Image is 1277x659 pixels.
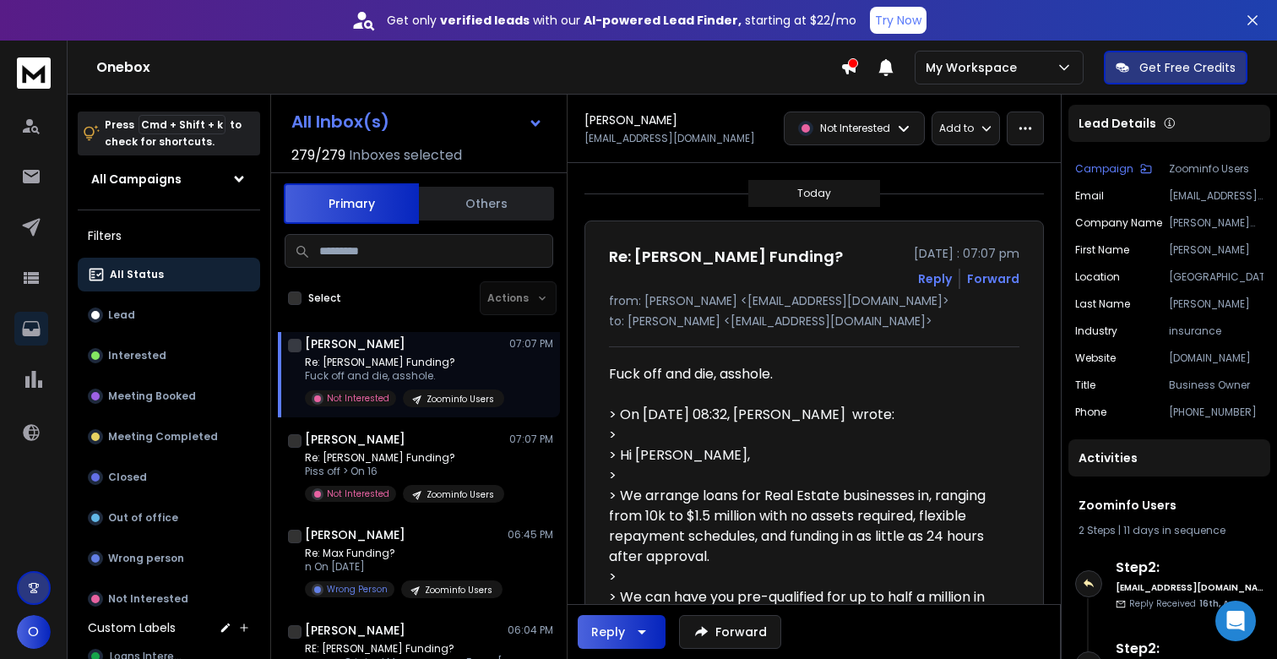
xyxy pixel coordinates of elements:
button: Campaign [1075,162,1152,176]
button: Others [419,185,554,222]
button: Not Interested [78,582,260,616]
h1: [PERSON_NAME] [305,622,405,639]
button: Wrong person [78,542,260,575]
p: Reply Received [1129,597,1241,610]
span: 11 days in sequence [1123,523,1225,537]
h1: Zoominfo Users [1079,497,1260,514]
h1: [PERSON_NAME] [305,431,405,448]
button: Get Free Credits [1104,51,1247,84]
strong: AI-powered Lead Finder, [584,12,742,29]
h3: Filters [78,224,260,248]
h1: Re: [PERSON_NAME] Funding? [609,245,843,269]
h1: All Inbox(s) [291,113,389,130]
p: My Workspace [926,59,1024,76]
button: O [17,615,51,649]
button: All Campaigns [78,162,260,196]
p: Try Now [875,12,921,29]
p: [DATE] : 07:07 pm [914,245,1019,262]
p: Today [797,187,831,200]
p: Meeting Completed [108,430,218,444]
img: logo [17,57,51,89]
p: Zoominfo Users [1169,162,1263,176]
p: location [1075,270,1120,284]
p: [EMAIL_ADDRESS][DOMAIN_NAME] [584,132,755,145]
p: Re: [PERSON_NAME] Funding? [305,451,504,465]
div: | [1079,524,1260,537]
button: Closed [78,460,260,494]
p: from: [PERSON_NAME] <[EMAIL_ADDRESS][DOMAIN_NAME]> [609,292,1019,309]
div: Activities [1068,439,1270,477]
p: Last Name [1075,297,1130,311]
h1: [PERSON_NAME] [305,526,405,543]
p: [GEOGRAPHIC_DATA] [1169,270,1263,284]
span: 2 Steps [1079,523,1116,537]
p: Not Interested [327,392,389,405]
p: [PERSON_NAME] [1169,297,1263,311]
p: Lead Details [1079,115,1156,132]
button: Meeting Completed [78,420,260,454]
button: Primary [284,183,419,224]
p: First Name [1075,243,1129,257]
p: 06:45 PM [508,528,553,542]
p: Wrong Person [327,583,388,596]
p: Phone [1075,406,1106,419]
p: [PHONE_NUMBER] [1169,406,1263,419]
p: [DOMAIN_NAME] [1169,351,1263,365]
p: RE: [PERSON_NAME] Funding? [305,642,508,656]
p: Wrong person [108,552,184,565]
h1: [PERSON_NAME] [584,112,677,128]
p: Meeting Booked [108,389,196,403]
p: Re: [PERSON_NAME] Funding? [305,356,504,369]
p: 07:07 PM [509,337,553,351]
h6: Step 2 : [1116,639,1263,659]
label: Select [308,291,341,305]
p: All Status [110,268,164,281]
h1: Onebox [96,57,840,78]
p: Closed [108,471,147,484]
p: [EMAIL_ADDRESS][DOMAIN_NAME] [1169,189,1263,203]
button: Out of office [78,501,260,535]
p: n On [DATE] [305,560,503,574]
button: Lead [78,298,260,332]
p: Company Name [1075,216,1162,230]
p: Out of office [108,511,178,525]
h3: Inboxes selected [349,145,462,166]
p: Not Interested [327,487,389,500]
p: Get Free Credits [1139,59,1236,76]
p: Zoominfo Users [427,488,494,501]
p: Email [1075,189,1104,203]
span: Cmd + Shift + k [139,115,226,134]
p: industry [1075,324,1117,338]
h1: All Campaigns [91,171,182,188]
p: Re: Max Funding? [305,547,503,560]
p: 06:04 PM [508,624,553,637]
p: Campaign [1075,162,1133,176]
button: All Inbox(s) [278,105,557,139]
button: Reply [578,615,666,649]
strong: verified leads [440,12,530,29]
p: to: [PERSON_NAME] <[EMAIL_ADDRESS][DOMAIN_NAME]> [609,313,1019,329]
p: Not Interested [108,592,188,606]
p: Interested [108,349,166,362]
button: Forward [679,615,781,649]
p: Zoominfo Users [427,393,494,406]
h1: [PERSON_NAME] [305,335,405,352]
p: [PERSON_NAME] Insurance [1169,216,1263,230]
p: Business Owner [1169,379,1263,392]
div: Reply [591,624,625,640]
button: Meeting Booked [78,379,260,413]
button: Interested [78,339,260,373]
p: 07:07 PM [509,433,553,446]
p: title [1075,379,1095,392]
p: insurance [1169,324,1263,338]
p: Not Interested [820,122,890,135]
button: Reply [918,270,952,287]
p: Fuck off and die, asshole. [305,369,504,383]
button: Try Now [870,7,927,34]
div: Forward [967,270,1019,287]
p: [PERSON_NAME] [1169,243,1263,257]
h6: Step 2 : [1116,558,1263,578]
